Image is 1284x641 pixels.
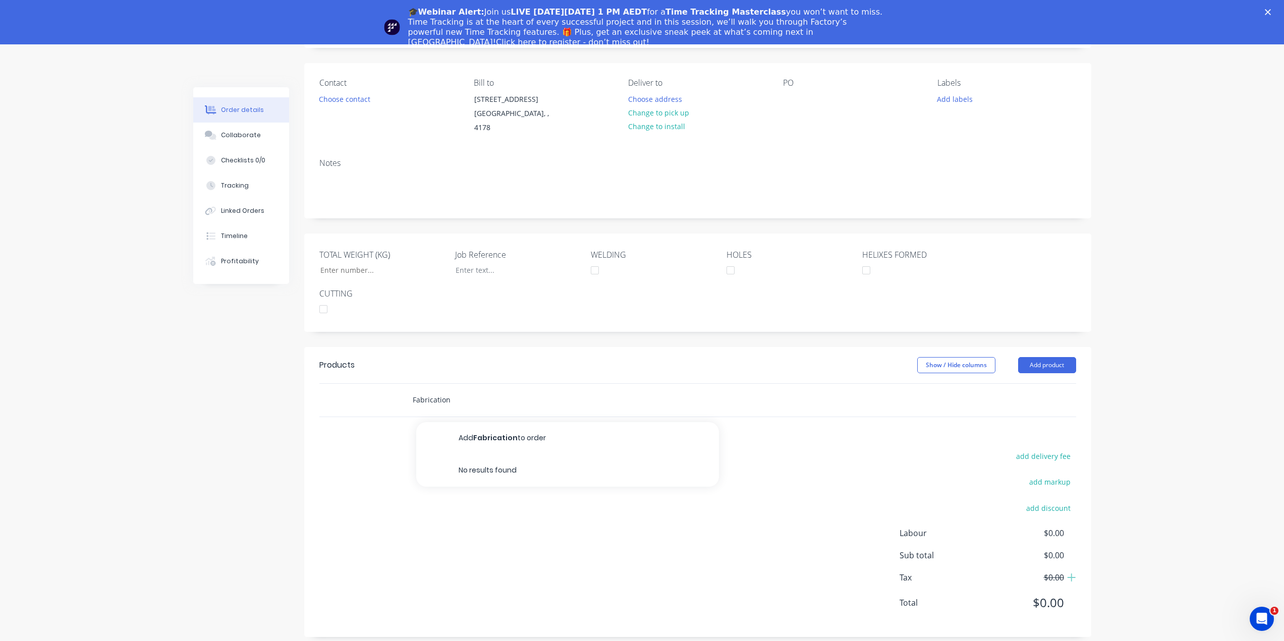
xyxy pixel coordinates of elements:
div: Products [319,359,355,371]
button: add delivery fee [1011,449,1076,463]
div: Collaborate [221,131,261,140]
b: Time Tracking Masterclass [665,7,786,17]
span: 1 [1270,607,1278,615]
span: Tax [900,571,989,584]
div: [STREET_ADDRESS] [474,92,558,106]
button: Change to pick up [623,106,694,120]
b: LIVE [DATE][DATE] 1 PM AEDT [511,7,647,17]
div: Close [1265,9,1275,15]
div: Labels [937,78,1076,88]
button: Order details [193,97,289,123]
button: Show / Hide columns [917,357,995,373]
button: Linked Orders [193,198,289,223]
div: Order details [221,105,264,114]
span: Total [900,597,989,609]
label: WELDING [591,249,717,261]
a: Click here to register - don’t miss out! [496,37,649,47]
div: Notes [319,158,1076,168]
button: Change to install [623,120,690,133]
div: Timeline [221,231,248,241]
label: HOLES [727,249,853,261]
button: Choose contact [313,92,375,105]
div: [STREET_ADDRESS][GEOGRAPHIC_DATA], , 4178 [466,92,567,135]
div: Deliver to [628,78,766,88]
button: Add labels [932,92,978,105]
div: Checklists 0/0 [221,156,265,165]
b: 🎓Webinar Alert: [408,7,484,17]
button: add markup [1024,475,1076,489]
label: HELIXES FORMED [862,249,988,261]
label: TOTAL WEIGHT (KG) [319,249,445,261]
input: Enter number... [312,263,445,278]
button: Choose address [623,92,687,105]
button: Tracking [193,173,289,198]
input: Start typing to add a product... [412,390,614,410]
button: Timeline [193,223,289,249]
iframe: Intercom live chat [1250,607,1274,631]
span: $0.00 [989,549,1064,561]
div: Linked Orders [221,206,264,215]
div: Bill to [474,78,612,88]
div: PO [783,78,921,88]
button: Collaborate [193,123,289,148]
div: [GEOGRAPHIC_DATA], , 4178 [474,106,558,135]
div: Join us for a you won’t want to miss. Time Tracking is at the heart of every successful project a... [408,7,884,47]
button: add discount [1021,501,1076,515]
div: Tracking [221,181,249,190]
label: CUTTING [319,287,445,300]
button: Add product [1018,357,1076,373]
span: Sub total [900,549,989,561]
span: Labour [900,527,989,539]
div: Contact [319,78,458,88]
div: Profitability [221,257,259,266]
span: $0.00 [989,571,1064,584]
label: Job Reference [455,249,581,261]
button: Checklists 0/0 [193,148,289,173]
img: Profile image for Team [384,19,400,35]
span: $0.00 [989,594,1064,612]
button: Profitability [193,249,289,274]
span: $0.00 [989,527,1064,539]
button: AddFabricationto order [416,422,719,454]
